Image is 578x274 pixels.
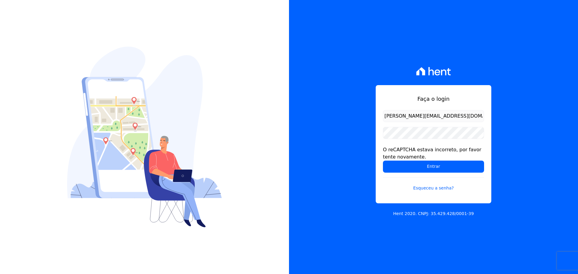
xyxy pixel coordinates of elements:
div: O reCAPTCHA estava incorreto, por favor tente novamente. [383,146,484,161]
a: Esqueceu a senha? [383,177,484,191]
p: Hent 2020. CNPJ: 35.429.428/0001-39 [393,211,474,217]
input: Entrar [383,161,484,173]
input: Email [383,110,484,122]
img: Login [67,47,222,227]
h1: Faça o login [383,95,484,103]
